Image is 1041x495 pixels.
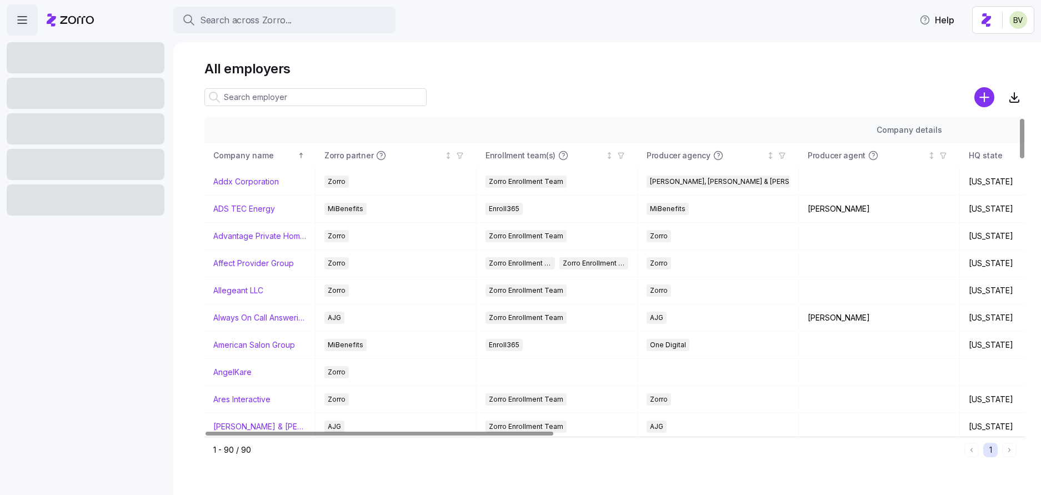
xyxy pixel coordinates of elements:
span: Zorro Enrollment Experts [563,257,625,269]
a: Affect Provider Group [213,258,294,269]
button: Previous page [964,443,979,457]
a: [PERSON_NAME] & [PERSON_NAME]'s [213,421,306,432]
div: Not sorted [444,152,452,159]
button: Help [910,9,963,31]
td: [PERSON_NAME] [799,304,960,332]
th: Company nameSorted ascending [204,143,316,168]
span: Zorro Enrollment Team [489,176,563,188]
span: Zorro [650,257,668,269]
h1: All employers [204,60,1025,77]
span: AJG [650,421,663,433]
span: Enroll365 [489,339,519,351]
a: ADS TEC Energy [213,203,275,214]
span: Enrollment team(s) [486,150,555,161]
div: Company name [213,149,296,162]
div: 1 - 90 / 90 [213,444,960,456]
span: Zorro [328,284,346,297]
span: MiBenefits [328,203,363,215]
span: Zorro [650,393,668,406]
span: MiBenefits [650,203,685,215]
span: Producer agent [808,150,865,161]
span: Zorro [328,257,346,269]
a: Ares Interactive [213,394,271,405]
td: [PERSON_NAME] [799,196,960,223]
span: AJG [328,421,341,433]
span: AJG [328,312,341,324]
span: Zorro Enrollment Team [489,421,563,433]
a: AngelKare [213,367,252,378]
th: Zorro partnerNot sorted [316,143,477,168]
span: Zorro partner [324,150,373,161]
span: Help [919,13,954,27]
span: Zorro [328,176,346,188]
th: Producer agentNot sorted [799,143,960,168]
span: Zorro [650,230,668,242]
img: 676487ef2089eb4995defdc85707b4f5 [1009,11,1027,29]
a: Advantage Private Home Care [213,231,306,242]
span: Zorro [650,284,668,297]
th: Producer agencyNot sorted [638,143,799,168]
span: Zorro Enrollment Team [489,257,552,269]
button: 1 [983,443,998,457]
span: Search across Zorro... [200,13,292,27]
span: Zorro [328,366,346,378]
span: Zorro Enrollment Team [489,230,563,242]
span: [PERSON_NAME], [PERSON_NAME] & [PERSON_NAME] [650,176,824,188]
span: Zorro [328,230,346,242]
span: AJG [650,312,663,324]
span: Zorro Enrollment Team [489,284,563,297]
div: Not sorted [928,152,935,159]
span: Zorro Enrollment Team [489,312,563,324]
a: Always On Call Answering Service [213,312,306,323]
span: Enroll365 [489,203,519,215]
span: Zorro [328,393,346,406]
span: Producer agency [647,150,710,161]
div: Not sorted [605,152,613,159]
button: Search across Zorro... [173,7,396,33]
span: Zorro Enrollment Team [489,393,563,406]
a: Addx Corporation [213,176,279,187]
span: MiBenefits [328,339,363,351]
input: Search employer [204,88,427,106]
svg: add icon [974,87,994,107]
th: Enrollment team(s)Not sorted [477,143,638,168]
a: Allegeant LLC [213,285,263,296]
a: American Salon Group [213,339,295,351]
div: Sorted ascending [297,152,305,159]
button: Next page [1002,443,1017,457]
div: Not sorted [767,152,774,159]
span: One Digital [650,339,686,351]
